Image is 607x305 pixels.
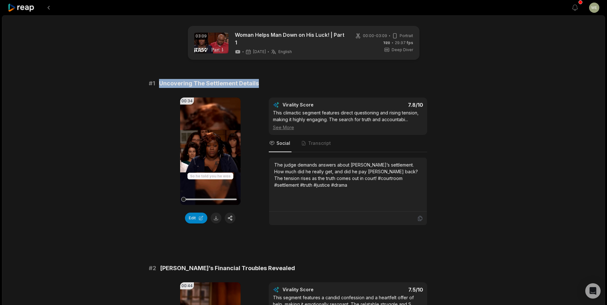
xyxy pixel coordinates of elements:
[274,161,422,188] div: The judge demands answers about [PERSON_NAME]’s settlement. How much did he really get, and did h...
[269,135,427,152] nav: Tabs
[392,47,413,53] span: Deep Diver
[273,124,423,131] div: See More
[253,49,266,54] span: [DATE]
[354,286,423,293] div: 7.5 /10
[185,213,207,223] button: Edit
[278,49,292,54] span: English
[308,140,331,146] span: Transcript
[276,140,290,146] span: Social
[400,33,413,39] span: Portrait
[395,40,413,46] span: 29.97
[149,264,156,273] span: # 2
[273,109,423,131] div: This climactic segment features direct questioning and rising tension, making it highly engaging....
[159,79,259,88] span: Uncovering The Settlement Details
[407,40,413,45] span: fps
[283,286,351,293] div: Virality Score
[149,79,155,88] span: # 1
[235,31,345,46] a: Woman Helps Man Down on His Luck! | Part 1
[283,102,351,108] div: Virality Score
[160,264,295,273] span: [PERSON_NAME]’s Financial Troubles Revealed
[585,283,601,299] div: Open Intercom Messenger
[363,33,387,39] span: 00:00 - 03:09
[180,98,241,205] video: Your browser does not support mp4 format.
[354,102,423,108] div: 7.8 /10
